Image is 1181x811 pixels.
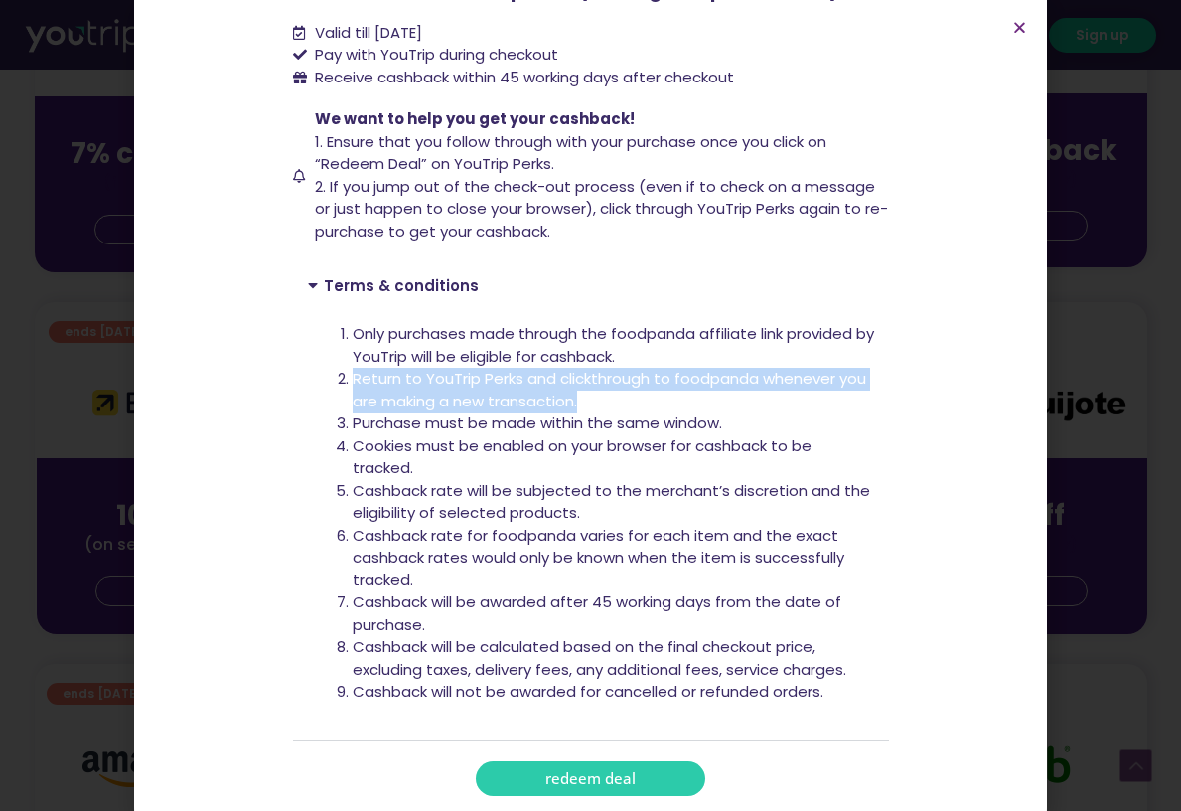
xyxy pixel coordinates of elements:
[353,412,874,435] li: Purchase must be made within the same window.
[353,435,874,480] li: Cookies must be enabled on your browser for cashback to be tracked.
[315,176,888,242] span: 2. If you jump out of the check-out process (even if to check on a message or just happen to clos...
[324,275,479,296] a: Terms & conditions
[353,480,874,525] li: Cashback rate will be subjected to the merchant’s discretion and the eligibility of selected prod...
[476,761,705,796] a: redeem deal
[353,525,874,592] li: Cashback rate for foodpanda varies for each item and the exact cashback rates would only be known...
[353,591,874,636] li: Cashback will be awarded after 45 working days from the date of purchase.
[315,108,635,129] span: We want to help you get your cashback!
[310,67,734,89] span: Receive cashback within 45 working days after checkout
[353,681,874,704] li: Cashback will not be awarded for cancelled or refunded orders.
[310,22,422,45] span: Valid till [DATE]
[310,44,558,67] span: Pay with YouTrip during checkout
[353,636,874,681] li: Cashback will be calculated based on the final checkout price, excluding taxes, delivery fees, an...
[353,368,874,412] li: Return to YouTrip Perks and clickthrough to foodpanda whenever you are making a new transaction.
[293,262,889,308] div: Terms & conditions
[1012,20,1027,35] a: Close
[545,771,636,786] span: redeem deal
[315,131,826,175] span: 1. Ensure that you follow through with your purchase once you click on “Redeem Deal” on YouTrip P...
[293,308,889,741] div: Terms & conditions
[353,323,874,368] li: Only purchases made through the foodpanda affiliate link provided by YouTrip will be eligible for...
